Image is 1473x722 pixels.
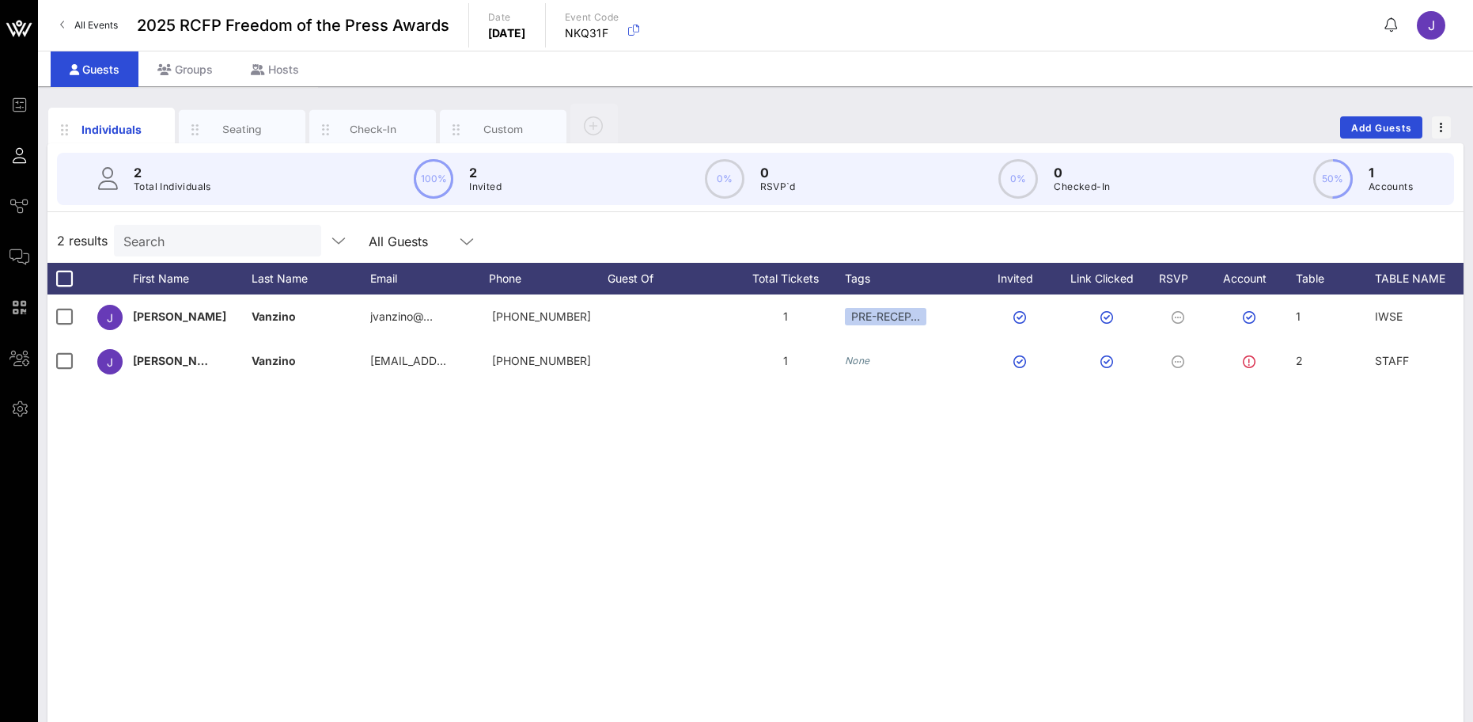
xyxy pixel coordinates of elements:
[133,310,226,323] span: [PERSON_NAME]
[1054,163,1110,182] p: 0
[1340,116,1422,139] button: Add Guests
[338,122,408,137] div: Check-In
[107,311,113,325] span: J
[726,294,845,339] div: 1
[1369,179,1413,195] p: Accounts
[232,51,318,87] div: Hosts
[133,354,226,367] span: [PERSON_NAME]
[51,13,127,38] a: All Events
[489,263,608,294] div: Phone
[369,234,428,249] div: All Guests
[492,354,591,367] span: +19083595455
[1350,122,1413,134] span: Add Guests
[469,179,502,195] p: Invited
[845,355,870,367] i: None
[370,354,561,367] span: [EMAIL_ADDRESS][DOMAIN_NAME]
[1066,263,1153,294] div: Link Clicked
[134,163,211,182] p: 2
[1054,179,1110,195] p: Checked-In
[57,231,108,250] span: 2 results
[1209,263,1296,294] div: Account
[979,263,1066,294] div: Invited
[1375,310,1403,323] span: IWSE
[1296,263,1375,294] div: Table
[207,122,278,137] div: Seating
[845,308,926,325] div: PRE-RECEP…
[726,263,845,294] div: Total Tickets
[74,19,118,31] span: All Events
[469,163,502,182] p: 2
[488,9,526,25] p: Date
[107,355,113,369] span: J
[1428,17,1435,33] span: J
[760,163,796,182] p: 0
[1369,163,1413,182] p: 1
[1417,11,1445,40] div: J
[492,310,591,323] span: +16092031510
[137,13,449,37] span: 2025 RCFP Freedom of the Press Awards
[1153,263,1209,294] div: RSVP
[608,263,726,294] div: Guest Of
[370,294,433,339] p: jvanzino@…
[252,263,370,294] div: Last Name
[252,354,296,367] span: Vanzino
[565,9,619,25] p: Event Code
[133,263,252,294] div: First Name
[468,122,539,137] div: Custom
[565,25,619,41] p: NKQ31F
[370,263,489,294] div: Email
[845,263,979,294] div: Tags
[51,51,138,87] div: Guests
[726,339,845,383] div: 1
[77,121,147,138] div: Individuals
[1375,354,1409,367] span: STAFF
[1296,354,1303,367] span: 2
[488,25,526,41] p: [DATE]
[760,179,796,195] p: RSVP`d
[359,225,486,256] div: All Guests
[1296,310,1301,323] span: 1
[134,179,211,195] p: Total Individuals
[252,310,296,323] span: Vanzino
[138,51,232,87] div: Groups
